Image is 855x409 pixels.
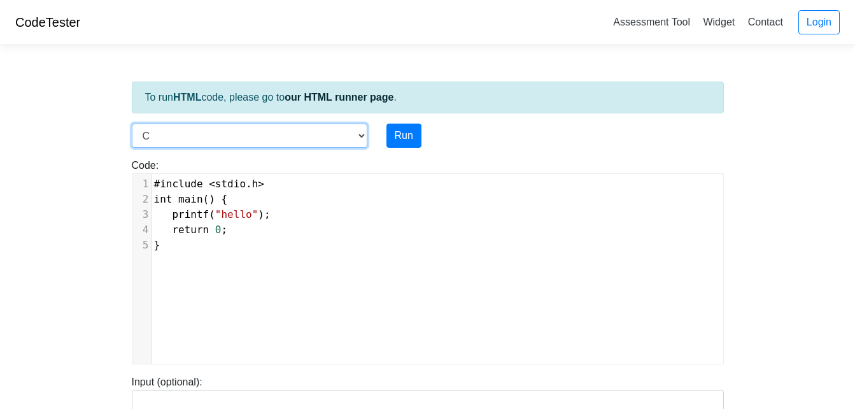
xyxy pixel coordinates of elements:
a: Login [798,10,840,34]
span: h [252,178,258,190]
div: 3 [132,207,151,222]
div: 1 [132,176,151,192]
span: () { [154,193,228,205]
strong: HTML [173,92,201,103]
div: Code: [122,158,733,364]
div: 4 [132,222,151,238]
span: ( ); [154,208,271,220]
span: main [178,193,203,205]
button: Run [386,124,421,148]
div: 5 [132,238,151,253]
span: int [154,193,173,205]
span: . [154,178,265,190]
span: 0 [215,224,222,236]
span: return [172,224,209,236]
span: ; [154,224,228,236]
span: "hello" [215,208,258,220]
span: } [154,239,160,251]
a: Widget [698,11,740,32]
a: Contact [743,11,788,32]
span: stdio [215,178,246,190]
div: 2 [132,192,151,207]
div: To run code, please go to . [132,82,724,113]
span: < [209,178,215,190]
span: > [258,178,264,190]
a: CodeTester [15,15,80,29]
span: printf [172,208,209,220]
a: Assessment Tool [608,11,695,32]
a: our HTML runner page [285,92,393,103]
span: #include [154,178,203,190]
